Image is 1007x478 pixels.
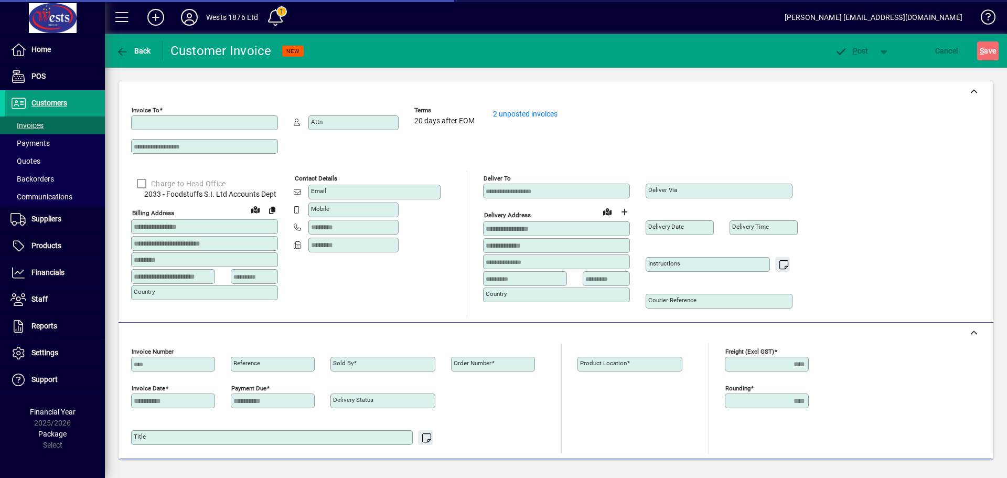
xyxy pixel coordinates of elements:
mat-label: Invoice To [132,107,159,114]
button: Back [113,41,154,60]
a: Knowledge Base [973,2,994,36]
mat-label: Reference [233,359,260,367]
a: Communications [5,188,105,206]
mat-label: Invoice date [132,385,165,392]
span: Package [38,430,67,438]
mat-label: Deliver via [648,186,677,194]
span: Suppliers [31,215,61,223]
span: Customers [31,99,67,107]
mat-label: Order number [454,359,491,367]
mat-label: Rounding [725,385,751,392]
button: Profile [173,8,206,27]
span: Reports [31,322,57,330]
span: Home [31,45,51,54]
a: Support [5,367,105,393]
mat-label: Deliver To [484,175,511,182]
span: P [853,47,858,55]
button: Copy to Delivery address [264,201,281,218]
mat-label: Invoice number [132,348,174,355]
mat-label: Mobile [311,205,329,213]
button: Save [977,41,999,60]
a: View on map [599,203,616,220]
button: Add [139,8,173,27]
a: Suppliers [5,206,105,232]
mat-label: Attn [311,118,323,125]
a: View on map [247,201,264,218]
mat-label: Country [486,290,507,298]
button: Post [829,41,874,60]
mat-label: Sold by [333,359,353,367]
mat-label: Freight (excl GST) [725,348,774,355]
span: Communications [10,193,72,201]
mat-label: Payment due [231,385,266,392]
mat-label: Delivery date [648,223,684,230]
span: Products [31,241,61,250]
span: Quotes [10,157,40,165]
a: Settings [5,340,105,366]
mat-label: Instructions [648,260,680,267]
span: POS [31,72,46,80]
div: [PERSON_NAME] [EMAIL_ADDRESS][DOMAIN_NAME] [785,9,962,26]
span: ost [834,47,869,55]
span: Financials [31,268,65,277]
mat-label: Product location [580,359,627,367]
a: Financials [5,260,105,286]
span: Backorders [10,175,54,183]
a: 2 unposted invoices [493,110,558,118]
span: Financial Year [30,408,76,416]
span: NEW [286,48,299,55]
a: Home [5,37,105,63]
mat-label: Title [134,433,146,440]
span: Settings [31,348,58,357]
span: 20 days after EOM [414,117,475,125]
a: Payments [5,134,105,152]
a: Staff [5,286,105,313]
mat-label: Courier Reference [648,296,697,304]
app-page-header-button: Back [105,41,163,60]
span: 2033 - Foodstuffs S.I. Ltd Accounts Dept [131,189,278,200]
a: Reports [5,313,105,339]
span: Terms [414,107,477,114]
div: Customer Invoice [170,43,272,59]
a: POS [5,63,105,90]
span: Back [116,47,151,55]
span: Payments [10,139,50,147]
a: Quotes [5,152,105,170]
span: Staff [31,295,48,303]
span: Support [31,375,58,384]
div: Wests 1876 Ltd [206,9,258,26]
a: Invoices [5,116,105,134]
mat-label: Email [311,187,326,195]
span: ave [980,43,996,59]
mat-label: Country [134,288,155,295]
mat-label: Delivery time [732,223,769,230]
a: Products [5,233,105,259]
a: Backorders [5,170,105,188]
span: S [980,47,984,55]
mat-label: Delivery status [333,396,373,403]
button: Choose address [616,204,633,220]
span: Invoices [10,121,44,130]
